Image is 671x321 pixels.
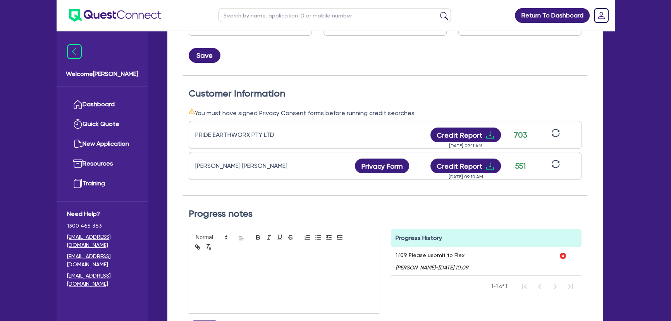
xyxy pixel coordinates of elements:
p: 1/09 Please usbmit to Flexi [396,252,468,258]
div: [PERSON_NAME] [PERSON_NAME] [195,161,292,171]
img: training [73,179,83,188]
h2: Progress notes [189,208,582,219]
a: Training [67,174,137,193]
button: Privacy Form [355,159,409,173]
h2: Customer Information [189,88,582,99]
span: 1300 465 363 [67,222,137,230]
input: Search by name, application ID or mobile number... [219,9,451,22]
button: sync [549,159,562,173]
div: 551 [511,160,530,172]
img: new-application [73,139,83,148]
a: [EMAIL_ADDRESS][DOMAIN_NAME] [67,252,137,269]
a: New Application [67,134,137,154]
a: Quick Quote [67,114,137,134]
button: sync [549,128,562,142]
span: Need Help? [67,209,137,219]
span: warning [189,108,195,114]
a: [EMAIL_ADDRESS][DOMAIN_NAME] [67,233,137,249]
a: Resources [67,154,137,174]
a: [EMAIL_ADDRESS][DOMAIN_NAME] [67,272,137,288]
span: sync [551,129,560,137]
button: Save [189,48,220,63]
a: Dashboard [67,95,137,114]
img: icon-menu-close [67,44,82,59]
div: 703 [511,129,530,141]
span: 1-1 of 1 [491,283,507,290]
button: Last Page [563,279,578,294]
button: First Page [516,279,532,294]
span: download [485,161,495,171]
span: download [485,130,495,140]
button: Credit Reportdownload [430,159,501,173]
img: Delete initernal note [559,252,567,260]
span: sync [551,160,560,168]
span: [DATE] 10:09 [438,264,468,271]
img: quick-quote [73,119,83,129]
div: PRIDE EARTHWORX PTY LTD [195,130,292,140]
a: Dropdown toggle [591,5,611,26]
div: You must have signed Privacy Consent forms before running credit searches [189,108,582,118]
div: Progress History [391,229,582,247]
button: Previous Page [532,279,547,294]
button: Credit Reportdownload [430,128,501,142]
a: Return To Dashboard [515,8,590,23]
button: Next Page [547,279,563,294]
img: quest-connect-logo-blue [69,9,161,22]
img: resources [73,159,83,168]
span: Welcome [PERSON_NAME] [66,69,138,79]
i: - [396,264,468,271]
span: [PERSON_NAME] [396,264,435,271]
